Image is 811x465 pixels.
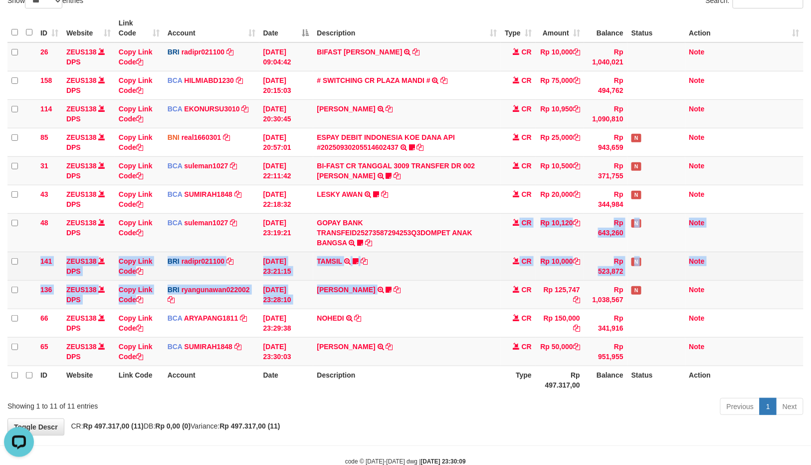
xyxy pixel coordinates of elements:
a: Note [689,105,705,113]
a: Copy Link Code [119,257,153,275]
a: EKONURSU3010 [184,105,239,113]
a: Copy Rp 10,120 to clipboard [573,219,580,227]
a: ZEUS138 [66,257,97,265]
a: Copy Rp 10,000 to clipboard [573,257,580,265]
a: Copy ARYAPANG1811 to clipboard [240,314,247,322]
td: DPS [62,213,115,252]
td: Rp 943,659 [584,128,627,156]
a: ZEUS138 [66,162,97,170]
a: Copy ESPAY DEBIT INDONESIA KOE DANA API #20250930205514602437 to clipboard [417,143,424,151]
span: CR [522,343,532,351]
a: Copy real1660301 to clipboard [223,133,230,141]
a: NOHEDI [317,314,344,322]
td: [DATE] 22:11:42 [259,156,313,185]
td: DPS [62,128,115,156]
td: DPS [62,252,115,280]
span: Has Note [631,286,641,295]
span: CR [522,314,532,322]
td: DPS [62,309,115,337]
a: Copy SUMIRAH1848 to clipboard [234,190,241,198]
td: DPS [62,280,115,309]
span: Has Note [631,258,641,266]
a: Copy Rp 75,000 to clipboard [573,76,580,84]
button: Open LiveChat chat widget [4,4,34,34]
span: 158 [40,76,52,84]
a: Copy EKONURSU3010 to clipboard [242,105,249,113]
span: 66 [40,314,48,322]
a: Copy # SWITCHING CR PLAZA MANDI # to clipboard [441,76,448,84]
th: Link Code: activate to sort column ascending [115,14,164,42]
td: [DATE] 23:21:15 [259,252,313,280]
a: ZEUS138 [66,286,97,294]
td: Rp 20,000 [536,185,584,213]
a: ryangunawan022002 [182,286,250,294]
a: Copy Rp 50,000 to clipboard [573,343,580,351]
td: [DATE] 23:30:03 [259,337,313,366]
span: BRI [168,286,180,294]
td: DPS [62,156,115,185]
th: Action [685,366,804,394]
th: Status [627,14,685,42]
strong: Rp 497.317,00 (11) [219,422,280,430]
span: CR [522,190,532,198]
a: Note [689,286,705,294]
span: CR [522,105,532,113]
td: Rp 25,000 [536,128,584,156]
a: Copy Rp 10,000 to clipboard [573,48,580,56]
a: Copy Link Code [119,190,153,208]
a: Note [689,257,705,265]
td: [DATE] 23:29:38 [259,309,313,337]
a: Note [689,133,705,141]
a: radipr021100 [182,48,224,56]
td: Rp 494,762 [584,71,627,99]
td: [DATE] 22:18:32 [259,185,313,213]
a: Copy Link Code [119,219,153,237]
a: Copy suleman1027 to clipboard [230,162,237,170]
span: CR [522,257,532,265]
td: Rp 523,872 [584,252,627,280]
a: Note [689,219,705,227]
th: Status [627,366,685,394]
span: BRI [168,48,180,56]
span: 141 [40,257,52,265]
th: ID [36,366,62,394]
span: Has Note [631,219,641,228]
a: Next [776,398,804,415]
a: BI-FAST CR TANGGAL 3009 TRANSFER DR 002 [PERSON_NAME] [317,162,475,180]
span: BCA [168,105,183,113]
span: CR: DB: Variance: [66,422,280,430]
th: Rp 497.317,00 [536,366,584,394]
td: Rp 10,120 [536,213,584,252]
a: Copy Link Code [119,76,153,94]
a: Copy Rp 125,747 to clipboard [573,296,580,304]
strong: Rp 497.317,00 (11) [83,422,144,430]
a: SUMIRAH1848 [184,190,232,198]
td: Rp 341,916 [584,309,627,337]
a: Copy Link Code [119,314,153,332]
a: Copy Link Code [119,286,153,304]
span: CR [522,162,532,170]
span: BNI [168,133,180,141]
a: Note [689,343,705,351]
a: HILMIABD1230 [184,76,234,84]
strong: Rp 0,00 (0) [155,422,191,430]
span: BCA [168,219,183,227]
a: Copy BI-FAST CR TANGGAL 3009 TRANSFER DR 002 ASMANTONI to clipboard [394,172,401,180]
a: Toggle Descr [7,419,64,436]
span: CR [522,48,532,56]
span: CR [522,219,532,227]
th: Action: activate to sort column ascending [685,14,804,42]
td: DPS [62,99,115,128]
span: BCA [168,76,183,84]
a: Copy HILMIABD1230 to clipboard [236,76,243,84]
td: Rp 1,040,021 [584,42,627,71]
a: ZEUS138 [66,133,97,141]
a: Note [689,48,705,56]
span: 43 [40,190,48,198]
a: BIFAST [PERSON_NAME] [317,48,403,56]
td: Rp 75,000 [536,71,584,99]
td: Rp 951,955 [584,337,627,366]
a: ZEUS138 [66,76,97,84]
span: BCA [168,314,183,322]
a: Copy GOPAY BANK TRANSFEID25273587294253Q3DOMPET ANAK BANGSA to clipboard [365,239,372,247]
